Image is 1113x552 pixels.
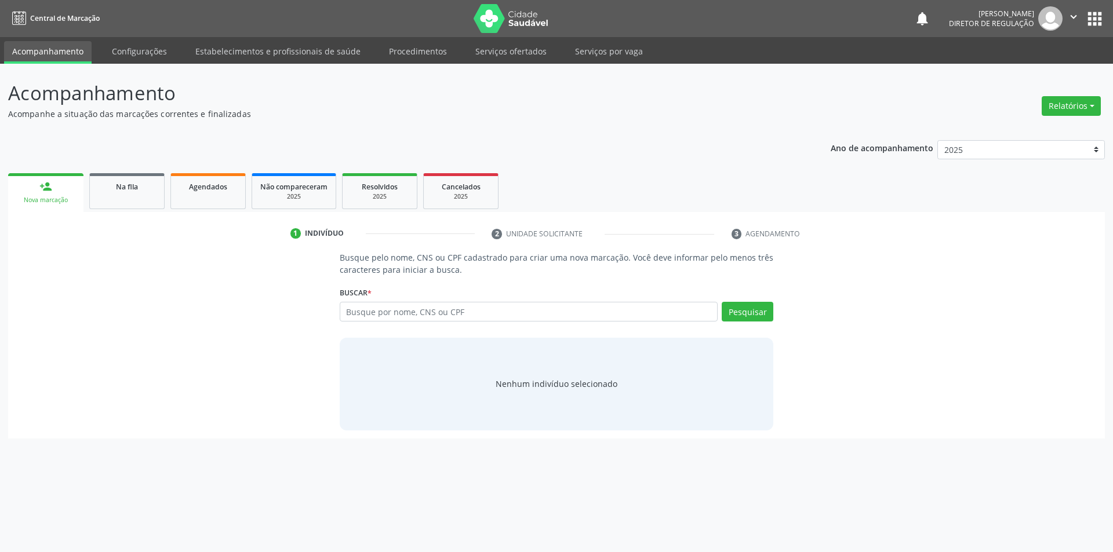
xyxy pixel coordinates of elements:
[340,302,718,321] input: Busque por nome, CNS ou CPF
[104,41,175,61] a: Configurações
[949,9,1034,19] div: [PERSON_NAME]
[567,41,651,61] a: Serviços por vaga
[362,182,398,192] span: Resolvidos
[351,192,409,201] div: 2025
[290,228,301,239] div: 1
[722,302,773,321] button: Pesquisar
[467,41,555,61] a: Serviços ofertados
[305,228,344,239] div: Indivíduo
[442,182,481,192] span: Cancelados
[831,140,933,155] p: Ano de acompanhamento
[260,182,328,192] span: Não compareceram
[8,108,776,120] p: Acompanhe a situação das marcações correntes e finalizadas
[1063,6,1085,31] button: 
[8,9,100,28] a: Central de Marcação
[30,13,100,23] span: Central de Marcação
[496,378,617,390] div: Nenhum indivíduo selecionado
[39,180,52,193] div: person_add
[16,196,75,204] div: Nova marcação
[116,182,138,192] span: Na fila
[1038,6,1063,31] img: img
[189,182,227,192] span: Agendados
[1042,96,1101,116] button: Relatórios
[340,251,774,276] p: Busque pelo nome, CNS ou CPF cadastrado para criar uma nova marcação. Você deve informar pelo men...
[432,192,490,201] div: 2025
[4,41,92,64] a: Acompanhamento
[1067,10,1080,23] i: 
[949,19,1034,28] span: Diretor de regulação
[914,10,930,27] button: notifications
[340,284,372,302] label: Buscar
[260,192,328,201] div: 2025
[187,41,369,61] a: Estabelecimentos e profissionais de saúde
[8,79,776,108] p: Acompanhamento
[381,41,455,61] a: Procedimentos
[1085,9,1105,29] button: apps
